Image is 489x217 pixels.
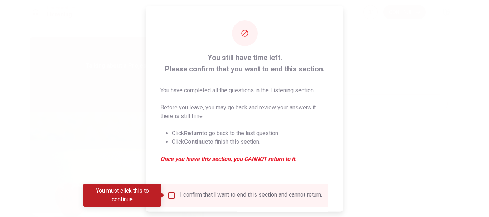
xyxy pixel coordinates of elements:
[180,191,322,199] div: I confirm that I want to end this section and cannot return.
[184,129,202,136] strong: Return
[184,138,208,145] strong: Continue
[160,103,329,120] p: Before you leave, you may go back and review your answers if there is still time.
[160,154,329,163] em: Once you leave this section, you CANNOT return to it.
[172,129,329,137] li: Click to go back to the last question
[83,184,161,207] div: You must click this to continue
[172,137,329,146] li: Click to finish this section.
[167,191,176,199] span: You must click this to continue
[160,86,329,94] p: You have completed all the questions in the Listening section.
[160,51,329,74] span: You still have time left. Please confirm that you want to end this section.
